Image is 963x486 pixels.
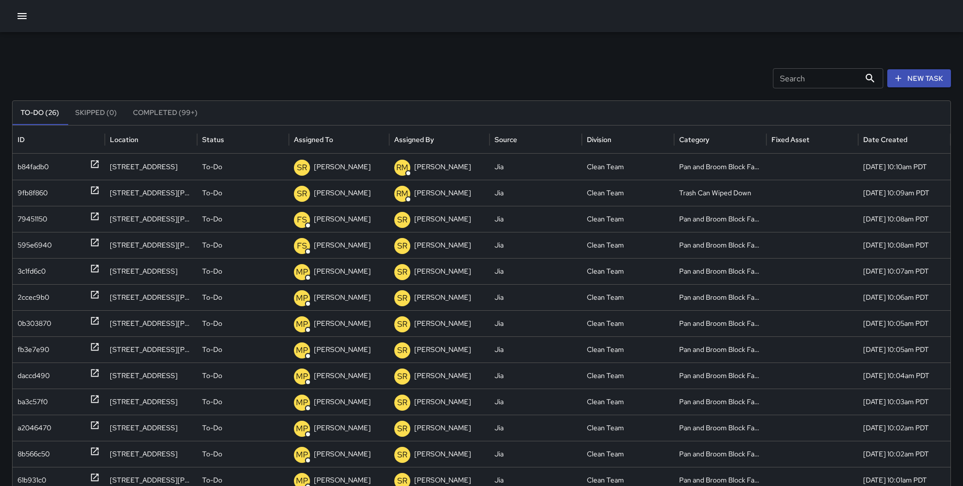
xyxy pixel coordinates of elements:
[887,69,951,88] button: New Task
[18,363,50,389] div: daccd490
[105,362,197,389] div: 25 1st Street
[582,232,674,258] div: Clean Team
[202,259,222,284] p: To-Do
[674,389,766,415] div: Pan and Broom Block Faces
[105,258,197,284] div: 55 Second Street
[202,337,222,362] p: To-Do
[490,284,582,310] div: Jia
[495,135,517,144] div: Source
[105,441,197,467] div: 50 Main Street
[296,397,308,409] p: MP
[397,318,407,330] p: SR
[490,362,582,389] div: Jia
[414,389,471,415] p: [PERSON_NAME]
[397,423,407,435] p: SR
[414,206,471,232] p: [PERSON_NAME]
[314,363,371,389] p: [PERSON_NAME]
[105,284,197,310] div: 109 Stevenson Street
[18,135,25,144] div: ID
[202,232,222,258] p: To-Do
[674,362,766,389] div: Pan and Broom Block Faces
[858,389,950,415] div: 10/2/2025, 10:03am PDT
[490,258,582,284] div: Jia
[582,180,674,206] div: Clean Team
[397,266,407,278] p: SR
[490,154,582,180] div: Jia
[582,389,674,415] div: Clean Team
[18,415,51,441] div: a2046470
[296,318,308,330] p: MP
[674,284,766,310] div: Pan and Broom Block Faces
[490,441,582,467] div: Jia
[202,180,222,206] p: To-Do
[105,232,197,258] div: 98 Howard Street
[105,310,197,336] div: 71 Stevenson Street
[858,415,950,441] div: 10/2/2025, 10:02am PDT
[105,180,197,206] div: 77 Steuart Street
[296,371,308,383] p: MP
[490,232,582,258] div: Jia
[18,311,51,336] div: 0b303870
[18,285,49,310] div: 2ccec9b0
[297,240,307,252] p: FS
[18,259,46,284] div: 3c1fd6c0
[297,162,307,174] p: SR
[18,337,49,362] div: fb3e7e90
[858,336,950,362] div: 10/2/2025, 10:05am PDT
[490,206,582,232] div: Jia
[314,441,371,467] p: [PERSON_NAME]
[314,389,371,415] p: [PERSON_NAME]
[202,285,222,310] p: To-Do
[314,180,371,206] p: [PERSON_NAME]
[582,336,674,362] div: Clean Team
[587,135,611,144] div: Division
[202,389,222,415] p: To-Do
[105,415,197,441] div: 28 Fremont Street
[414,311,471,336] p: [PERSON_NAME]
[397,214,407,226] p: SR
[314,154,371,180] p: [PERSON_NAME]
[297,214,307,226] p: FS
[674,232,766,258] div: Pan and Broom Block Faces
[314,311,371,336] p: [PERSON_NAME]
[18,441,50,467] div: 8b566c50
[18,389,48,415] div: ba3c57f0
[414,363,471,389] p: [PERSON_NAME]
[202,415,222,441] p: To-Do
[296,292,308,304] p: MP
[582,441,674,467] div: Clean Team
[202,135,224,144] div: Status
[397,449,407,461] p: SR
[397,371,407,383] p: SR
[414,154,471,180] p: [PERSON_NAME]
[582,310,674,336] div: Clean Team
[296,266,308,278] p: MP
[125,101,206,125] button: Completed (99+)
[314,206,371,232] p: [PERSON_NAME]
[202,154,222,180] p: To-Do
[202,206,222,232] p: To-Do
[674,336,766,362] div: Pan and Broom Block Faces
[863,135,907,144] div: Date Created
[674,258,766,284] div: Pan and Broom Block Faces
[314,337,371,362] p: [PERSON_NAME]
[397,240,407,252] p: SR
[582,154,674,180] div: Clean Team
[13,101,67,125] button: To-Do (26)
[490,389,582,415] div: Jia
[414,180,471,206] p: [PERSON_NAME]
[674,154,766,180] div: Pan and Broom Block Faces
[396,162,408,174] p: RM
[582,362,674,389] div: Clean Team
[105,336,197,362] div: 49 Stevenson Street
[314,259,371,284] p: [PERSON_NAME]
[314,285,371,310] p: [PERSON_NAME]
[105,206,197,232] div: 139 Steuart Street
[858,310,950,336] div: 10/2/2025, 10:05am PDT
[202,311,222,336] p: To-Do
[296,423,308,435] p: MP
[314,415,371,441] p: [PERSON_NAME]
[858,284,950,310] div: 10/2/2025, 10:06am PDT
[858,232,950,258] div: 10/2/2025, 10:08am PDT
[397,292,407,304] p: SR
